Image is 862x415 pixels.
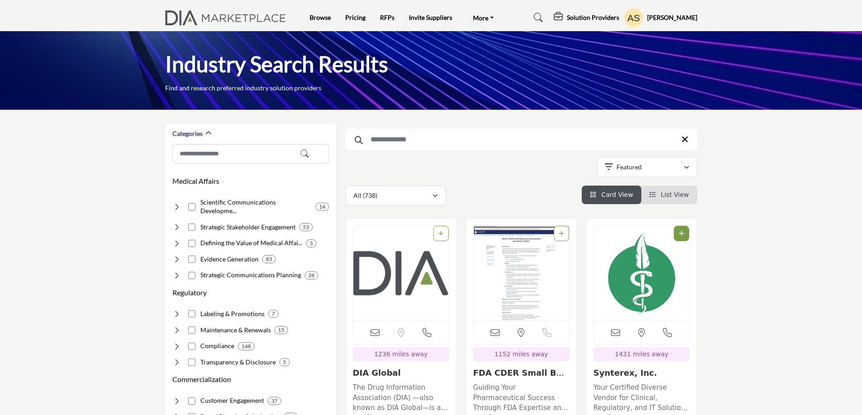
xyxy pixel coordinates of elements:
b: 37 [271,398,278,404]
h4: Strategic Communications Planning: Developing publication plans demonstrating product benefits an... [200,270,301,280]
a: Open Listing in new tab [473,226,569,321]
div: 7 Results For Labeling & Promotions [268,310,278,318]
a: Pricing [345,14,366,21]
h4: Defining the Value of Medical Affairs [200,238,302,247]
input: Search Keyword [346,129,697,150]
button: Show hide supplier dropdown [624,8,644,28]
b: 83 [266,256,272,262]
span: 1236 miles away [374,350,428,358]
a: Synterex, Inc. [593,368,657,378]
a: Add To List [679,230,684,237]
a: Guiding Your Pharmaceutical Success Through FDA Expertise and Support The organization operates a... [473,380,570,413]
h3: Synterex, Inc. [593,368,690,378]
h4: Transparency & Disclosure: Transparency & Disclosure [200,358,276,367]
input: Select Scientific Communications Development checkbox [188,203,195,210]
p: Find and research preferred industry solution providers [165,84,321,93]
input: Select Strategic Stakeholder Engagement checkbox [188,224,195,231]
span: List View [661,191,689,198]
div: 3 Results For Defining the Value of Medical Affairs [306,239,316,247]
p: Your Certified Diverse Vendor for Clinical, Regulatory, and IT Solutions Synterex is a woman-owne... [593,382,690,413]
h4: Scientific Communications Development: Creating scientific content showcasing clinical evidence. [200,198,312,215]
p: All (738) [353,191,377,200]
h4: Evidence Generation: Research to support clinical and economic value claims. [200,255,259,264]
span: Card View [601,191,633,198]
a: The Drug Information Association (DIA) —also known as DIA Global—is a nonprofit, member-driven pr... [353,380,450,413]
div: 83 Results For Evidence Generation [262,255,276,263]
input: Select Maintenance & Renewals checkbox [188,326,195,334]
button: Commercialization [172,374,231,385]
b: 148 [241,343,251,350]
button: All (738) [346,186,446,205]
div: 15 Results For Maintenance & Renewals [274,326,288,334]
h3: FDA CDER Small Business and Industry Assistance (SBIA) [473,368,570,378]
a: More [467,11,500,24]
h1: Industry Search Results [165,50,388,78]
h3: DIA Global [353,368,450,378]
div: 14 Results For Scientific Communications Development [315,203,329,211]
a: Add To List [438,230,444,237]
li: List View [641,186,697,204]
button: Medical Affairs [172,176,219,187]
div: Solution Providers [554,12,619,23]
input: Select Compliance checkbox [188,343,195,350]
img: Synterex, Inc. [594,226,690,321]
h5: [PERSON_NAME] [647,13,697,22]
input: Select Defining the Value of Medical Affairs checkbox [188,240,195,247]
b: 5 [283,359,286,365]
p: Guiding Your Pharmaceutical Success Through FDA Expertise and Support The organization operates a... [473,382,570,413]
a: Invite Suppliers [409,14,452,21]
img: Site Logo [165,10,291,25]
input: Select Customer Engagement checkbox [188,397,195,405]
a: View Card [590,191,633,198]
h4: Strategic Stakeholder Engagement: Interacting with key opinion leaders and advocacy partners. [200,223,296,232]
b: 53 [303,224,309,230]
a: Open Listing in new tab [353,226,449,321]
span: 1152 miles away [495,350,548,358]
b: 14 [319,204,325,210]
h4: Maintenance & Renewals: Maintaining marketing authorizations and safety reporting. [200,326,271,335]
h4: Labeling & Promotions: Determining safe product use specifications and claims. [200,309,264,318]
h4: Compliance: Local and global regulatory compliance. [200,341,234,350]
div: 28 Results For Strategic Communications Planning [305,271,318,280]
b: 28 [308,272,315,279]
input: Search Category [172,144,329,163]
div: 148 Results For Compliance [238,342,255,350]
a: RFPs [380,14,394,21]
input: Select Strategic Communications Planning checkbox [188,272,195,279]
b: 7 [272,311,275,317]
input: Select Evidence Generation checkbox [188,256,195,263]
span: 1431 miles away [615,350,668,358]
a: Your Certified Diverse Vendor for Clinical, Regulatory, and IT Solutions Synterex is a woman-owne... [593,380,690,413]
b: 15 [278,327,284,333]
p: Featured [616,163,642,172]
img: DIA Global [353,226,449,321]
b: 3 [310,240,313,247]
a: Add To List [559,230,564,237]
button: Regulatory [172,287,207,298]
div: 53 Results For Strategic Stakeholder Engagement [299,223,313,231]
div: 37 Results For Customer Engagement [268,397,281,405]
input: Select Labeling & Promotions checkbox [188,310,195,317]
h4: Customer Engagement: Understanding and optimizing patient experience across channels. [200,396,264,405]
a: Browse [310,14,331,21]
h2: Categories [172,129,203,138]
img: FDA CDER Small Business and Industry Assistance (SBIA) [473,226,569,321]
a: FDA CDER Small Busin... [473,368,567,387]
a: Open Listing in new tab [594,226,690,321]
div: 5 Results For Transparency & Disclosure [279,358,290,366]
a: View List [649,191,689,198]
a: Search [525,10,549,25]
input: Select Transparency & Disclosure checkbox [188,359,195,366]
li: Card View [582,186,641,204]
p: The Drug Information Association (DIA) —also known as DIA Global—is a nonprofit, member-driven pr... [353,382,450,413]
a: DIA Global [353,368,401,378]
button: Featured [597,157,697,177]
h5: Solution Providers [567,14,619,22]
